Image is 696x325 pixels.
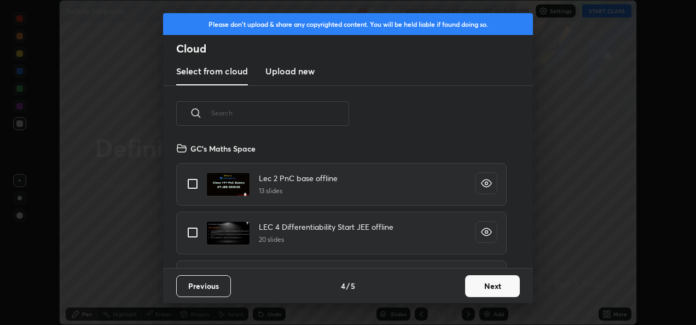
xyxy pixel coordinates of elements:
h3: Select from cloud [176,65,248,78]
h4: 5 [351,280,355,292]
h3: Upload new [265,65,315,78]
h4: / [346,280,350,292]
h5: 13 slides [259,186,338,196]
img: 1731256494UWRAE4.pdf [206,221,250,245]
div: grid [163,138,520,268]
h4: 4 [341,280,345,292]
img: 1731151104OSWCLJ.pdf [206,172,250,196]
input: Search [211,90,349,136]
h4: Lec 2 PnC base offline [259,172,338,184]
h2: Cloud [176,42,533,56]
h4: LEC 4 Differentiability Start JEE offline [259,221,393,233]
button: Next [465,275,520,297]
h5: 20 slides [259,235,393,245]
h4: GC's Maths Space [190,143,256,154]
div: Please don't upload & share any copyrighted content. You will be held liable if found doing so. [163,13,533,35]
button: Previous [176,275,231,297]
